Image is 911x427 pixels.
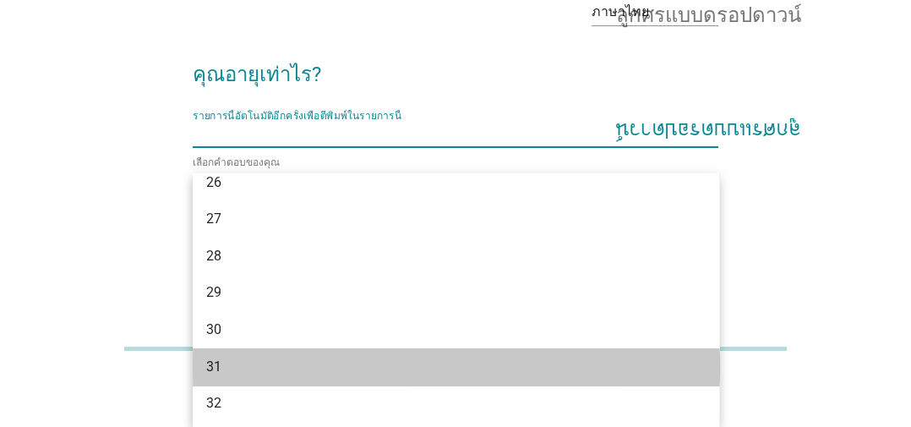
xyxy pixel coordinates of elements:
font: ลูกศรแบบดรอปดาวน์ [616,2,801,22]
font: 26 [206,173,221,189]
font: 27 [206,211,221,227]
input: รายการนี้อัตโนมัติอีกครั้งเพื่อตีพิมพ์ในรายการนี้ [193,120,696,147]
font: 32 [206,395,221,411]
font: ลูกศรแบบดรอปดาวน์ [616,123,801,144]
font: 31 [206,358,221,374]
font: เลือกคำตอบของคุณ [193,156,280,168]
font: 29 [206,284,221,300]
font: 30 [206,321,221,337]
font: คุณอายุเท่าไร? [193,63,321,86]
font: 28 [206,248,221,264]
font: ภาษาไทย [592,3,649,19]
